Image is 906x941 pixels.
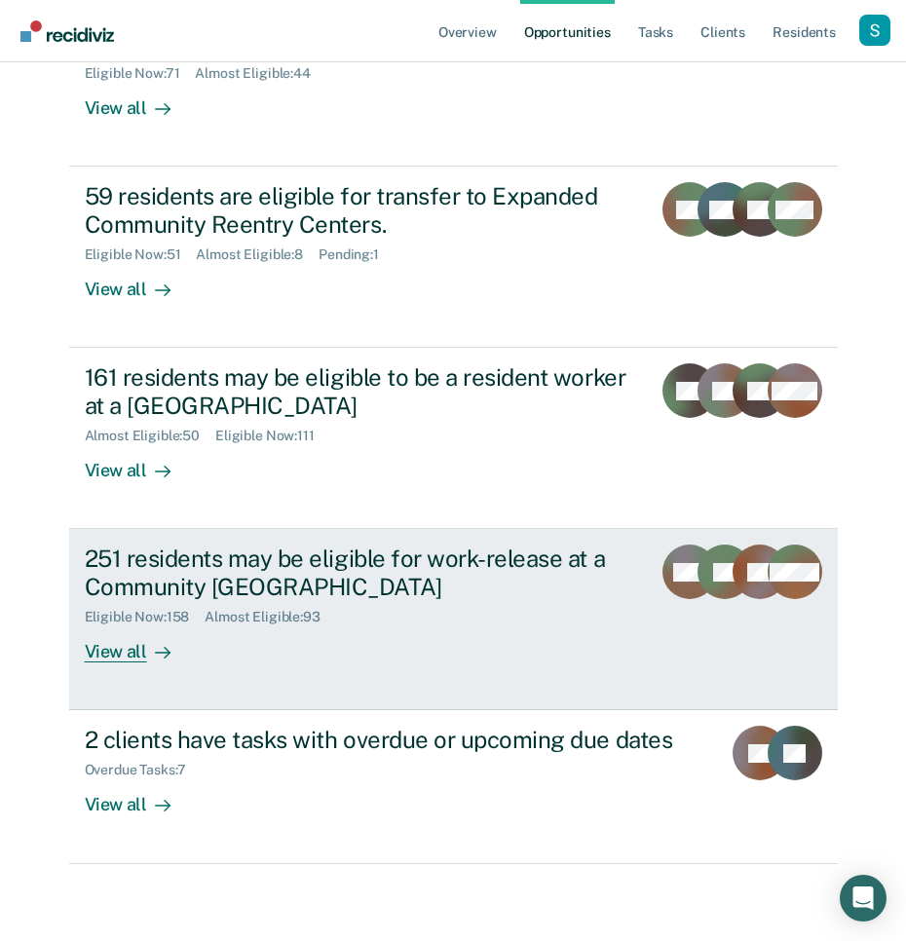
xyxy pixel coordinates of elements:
[215,428,330,444] div: Eligible Now : 111
[195,65,326,82] div: Almost Eligible : 44
[319,246,395,263] div: Pending : 1
[85,428,216,444] div: Almost Eligible : 50
[69,167,838,348] a: 59 residents are eligible for transfer to Expanded Community Reentry Centers.Eligible Now:51Almos...
[85,625,194,663] div: View all
[85,363,635,420] div: 161 residents may be eligible to be a resident worker at a [GEOGRAPHIC_DATA]
[85,726,705,754] div: 2 clients have tasks with overdue or upcoming due dates
[85,82,194,120] div: View all
[69,348,838,529] a: 161 residents may be eligible to be a resident worker at a [GEOGRAPHIC_DATA]Almost Eligible:50Eli...
[85,778,194,816] div: View all
[85,609,206,625] div: Eligible Now : 158
[85,444,194,482] div: View all
[85,545,635,601] div: 251 residents may be eligible for work-release at a Community [GEOGRAPHIC_DATA]
[20,20,114,42] img: Recidiviz
[69,710,838,863] a: 2 clients have tasks with overdue or upcoming due datesOverdue Tasks:7View all
[205,609,336,625] div: Almost Eligible : 93
[85,246,197,263] div: Eligible Now : 51
[840,875,887,922] div: Open Intercom Messenger
[85,762,202,778] div: Overdue Tasks : 7
[196,246,319,263] div: Almost Eligible : 8
[85,65,196,82] div: Eligible Now : 71
[69,529,838,710] a: 251 residents may be eligible for work-release at a Community [GEOGRAPHIC_DATA]Eligible Now:158Al...
[859,15,890,46] button: Profile dropdown button
[85,182,635,239] div: 59 residents are eligible for transfer to Expanded Community Reentry Centers.
[85,263,194,301] div: View all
